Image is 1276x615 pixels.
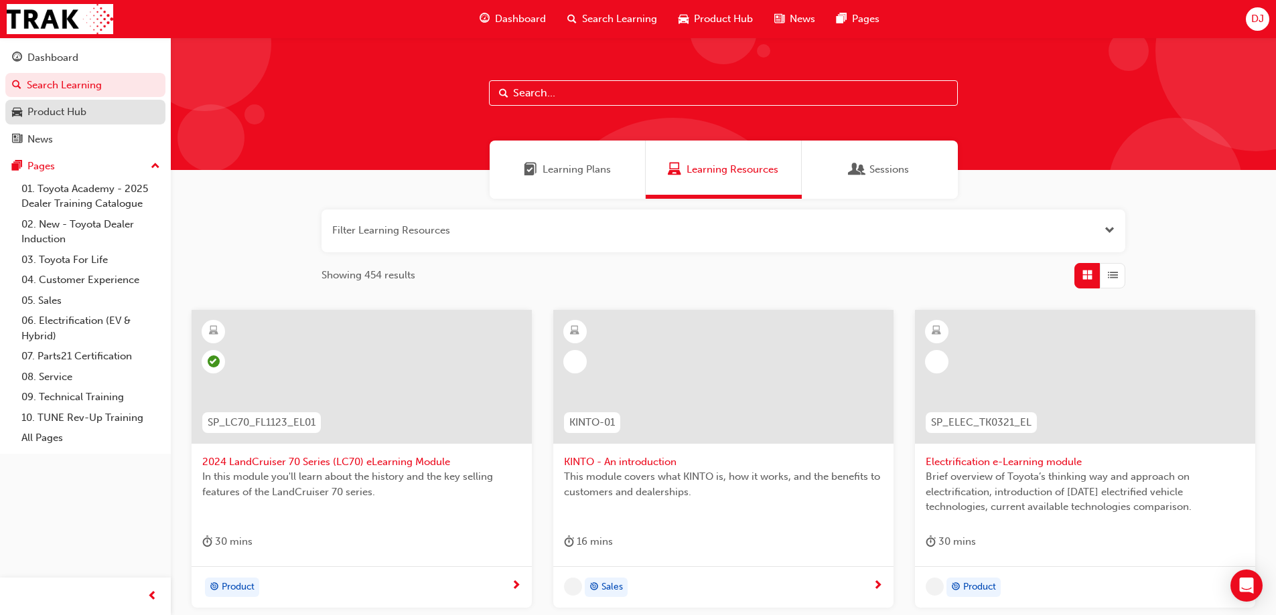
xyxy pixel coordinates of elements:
[12,106,22,118] span: car-icon
[1246,7,1269,31] button: DJ
[202,533,212,550] span: duration-icon
[764,5,826,33] a: news-iconNews
[147,588,157,605] span: prev-icon
[869,162,909,177] span: Sessions
[16,179,165,214] a: 01. Toyota Academy - 2025 Dealer Training Catalogue
[932,323,941,340] span: learningResourceType_ELEARNING-icon
[570,323,579,340] span: learningResourceType_ELEARNING-icon
[16,428,165,448] a: All Pages
[926,578,944,596] span: undefined-icon
[16,346,165,367] a: 07. Parts21 Certification
[852,11,879,27] span: Pages
[694,11,753,27] span: Product Hub
[511,580,521,592] span: next-icon
[208,355,220,367] span: learningRecordVerb_PASS-icon
[5,154,165,179] button: Pages
[926,533,976,550] div: 30 mins
[495,11,546,27] span: Dashboard
[27,132,53,147] div: News
[5,43,165,154] button: DashboardSearch LearningProduct HubNews
[1105,223,1115,238] button: Open the filter
[16,214,165,250] a: 02. New - Toyota Dealer Induction
[209,323,218,340] span: learningResourceType_ELEARNING-icon
[851,162,864,177] span: Sessions
[12,52,22,64] span: guage-icon
[210,579,219,596] span: target-icon
[931,415,1032,430] span: SP_ELEC_TK0321_EL
[564,533,613,550] div: 16 mins
[837,11,847,27] span: pages-icon
[564,578,582,596] span: undefined-icon
[564,469,883,499] span: This module covers what KINTO is, how it works, and the benefits to customers and dealerships.
[873,580,883,592] span: next-icon
[16,387,165,408] a: 09. Technical Training
[557,5,668,33] a: search-iconSearch Learning
[16,367,165,387] a: 08. Service
[490,141,646,199] a: Learning PlansLearning Plans
[27,104,86,120] div: Product Hub
[12,161,22,173] span: pages-icon
[1230,569,1263,602] div: Open Intercom Messenger
[5,100,165,124] a: Product Hub
[208,415,315,430] span: SP_LC70_FL1123_EL01
[489,80,958,106] input: Search...
[926,454,1245,470] span: Electrification e-Learning module
[1251,11,1264,27] span: DJ
[16,408,165,428] a: 10. TUNE Rev-Up Training
[646,141,802,199] a: Learning ResourcesLearning Resources
[27,50,78,66] div: Dashboard
[12,134,22,146] span: news-icon
[687,162,778,177] span: Learning Resources
[151,158,160,175] span: up-icon
[27,159,55,174] div: Pages
[564,533,574,550] span: duration-icon
[16,270,165,290] a: 04. Customer Experience
[668,162,681,177] span: Learning Resources
[567,11,577,27] span: search-icon
[582,11,657,27] span: Search Learning
[16,250,165,270] a: 03. Toyota For Life
[524,162,537,177] span: Learning Plans
[553,310,894,608] a: KINTO-01KINTO - An introductionThis module covers what KINTO is, how it works, and the benefits t...
[5,73,165,98] a: Search Learning
[5,127,165,152] a: News
[1082,268,1092,283] span: Grid
[951,579,961,596] span: target-icon
[826,5,890,33] a: pages-iconPages
[668,5,764,33] a: car-iconProduct Hub
[480,11,490,27] span: guage-icon
[469,5,557,33] a: guage-iconDashboard
[192,310,532,608] a: SP_LC70_FL1123_EL012024 LandCruiser 70 Series (LC70) eLearning ModuleIn this module you'll learn ...
[16,290,165,311] a: 05. Sales
[222,580,255,595] span: Product
[564,454,883,470] span: KINTO - An introduction
[202,533,253,550] div: 30 mins
[499,86,508,101] span: Search
[16,311,165,346] a: 06. Electrification (EV & Hybrid)
[589,579,599,596] span: target-icon
[7,4,113,34] img: Trak
[1108,268,1118,283] span: List
[926,533,936,550] span: duration-icon
[915,310,1255,608] a: SP_ELEC_TK0321_ELElectrification e-Learning moduleBrief overview of Toyota’s thinking way and app...
[679,11,689,27] span: car-icon
[322,268,415,283] span: Showing 454 results
[202,454,521,470] span: 2024 LandCruiser 70 Series (LC70) eLearning Module
[790,11,815,27] span: News
[5,46,165,70] a: Dashboard
[774,11,784,27] span: news-icon
[802,141,958,199] a: SessionsSessions
[601,580,623,595] span: Sales
[963,580,996,595] span: Product
[202,469,521,499] span: In this module you'll learn about the history and the key selling features of the LandCruiser 70 ...
[12,80,21,92] span: search-icon
[543,162,611,177] span: Learning Plans
[926,469,1245,515] span: Brief overview of Toyota’s thinking way and approach on electrification, introduction of [DATE] e...
[569,415,615,430] span: KINTO-01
